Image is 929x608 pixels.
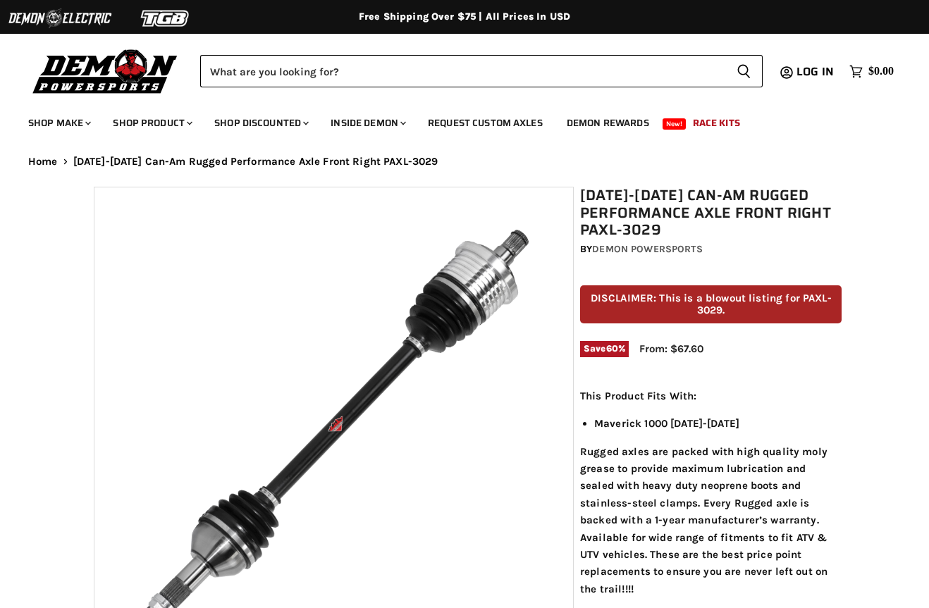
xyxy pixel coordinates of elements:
[796,63,834,80] span: Log in
[204,108,317,137] a: Shop Discounted
[417,108,553,137] a: Request Custom Axles
[639,342,703,355] span: From: $67.60
[580,341,629,356] span: Save %
[73,156,438,168] span: [DATE]-[DATE] Can-Am Rugged Performance Axle Front Right PAXL-3029
[592,243,702,255] a: Demon Powersports
[102,108,201,137] a: Shop Product
[790,66,842,78] a: Log in
[663,118,687,130] span: New!
[200,55,725,87] input: Search
[200,55,763,87] form: Product
[594,415,842,432] li: Maverick 1000 [DATE]-[DATE]
[842,61,901,82] a: $0.00
[868,65,894,78] span: $0.00
[580,387,842,404] p: This Product Fits With:
[580,187,842,239] h1: [DATE]-[DATE] Can-Am Rugged Performance Axle Front Right PAXL-3029
[113,5,219,32] img: TGB Logo 2
[682,108,751,137] a: Race Kits
[28,156,58,168] a: Home
[606,343,618,354] span: 60
[725,55,763,87] button: Search
[580,387,842,597] div: Rugged axles are packed with high quality moly grease to provide maximum lubrication and sealed w...
[580,242,842,257] div: by
[580,285,842,324] p: DISCLAIMER: This is a blowout listing for PAXL-3029.
[320,108,414,137] a: Inside Demon
[556,108,660,137] a: Demon Rewards
[18,103,890,137] ul: Main menu
[7,5,113,32] img: Demon Electric Logo 2
[28,46,183,96] img: Demon Powersports
[18,108,99,137] a: Shop Make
